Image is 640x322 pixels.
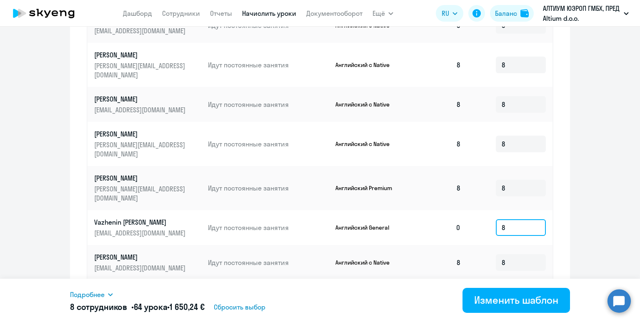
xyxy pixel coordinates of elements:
[436,5,463,22] button: RU
[208,183,329,193] p: Идут постоянные занятия
[409,43,467,87] td: 8
[335,259,398,266] p: Английский с Native
[208,139,329,149] p: Идут постоянные занятия
[94,61,187,79] p: [PERSON_NAME][EMAIL_ADDRESS][DOMAIN_NAME]
[543,3,620,23] p: АЛТИУМ ЮЭРОП ГМБХ, ПРЕД Altium d.o.o. [GEOGRAPHIC_DATA], Постоплата LTITC
[94,173,201,203] a: [PERSON_NAME][PERSON_NAME][EMAIL_ADDRESS][DOMAIN_NAME]
[242,9,296,17] a: Начислить уроки
[94,105,187,114] p: [EMAIL_ADDRESS][DOMAIN_NAME]
[539,3,633,23] button: АЛТИУМ ЮЭРОП ГМБХ, ПРЕД Altium d.o.o. [GEOGRAPHIC_DATA], Постоплата LTITC
[520,9,529,17] img: balance
[208,100,329,109] p: Идут постоянные занятия
[208,60,329,69] p: Идут постоянные занятия
[94,50,201,79] a: [PERSON_NAME][PERSON_NAME][EMAIL_ADDRESS][DOMAIN_NAME]
[162,9,200,17] a: Сотрудники
[372,5,393,22] button: Ещё
[94,50,187,59] p: [PERSON_NAME]
[94,253,201,272] a: [PERSON_NAME][EMAIL_ADDRESS][DOMAIN_NAME]
[94,173,187,183] p: [PERSON_NAME]
[409,87,467,122] td: 8
[94,253,187,262] p: [PERSON_NAME]
[335,184,398,192] p: Английский Premium
[94,129,201,159] a: [PERSON_NAME][PERSON_NAME][EMAIL_ADDRESS][DOMAIN_NAME]
[94,228,187,238] p: [EMAIL_ADDRESS][DOMAIN_NAME]
[94,218,201,238] a: Vazhenin [PERSON_NAME][EMAIL_ADDRESS][DOMAIN_NAME]
[94,263,187,272] p: [EMAIL_ADDRESS][DOMAIN_NAME]
[94,140,187,159] p: [PERSON_NAME][EMAIL_ADDRESS][DOMAIN_NAME]
[214,302,265,312] span: Сбросить выбор
[306,9,362,17] a: Документооборот
[474,293,558,307] div: Изменить шаблон
[94,26,187,35] p: [EMAIL_ADDRESS][DOMAIN_NAME]
[335,224,398,231] p: Английский General
[70,290,105,300] span: Подробнее
[134,302,167,312] span: 64 урока
[409,245,467,280] td: 8
[335,140,398,148] p: Английский с Native
[123,9,152,17] a: Дашборд
[372,8,385,18] span: Ещё
[495,8,517,18] div: Баланс
[94,94,201,114] a: [PERSON_NAME][EMAIL_ADDRESS][DOMAIN_NAME]
[210,9,232,17] a: Отчеты
[94,218,187,227] p: Vazhenin [PERSON_NAME]
[409,210,467,245] td: 0
[335,101,398,108] p: Английский с Native
[70,301,205,313] h5: 8 сотрудников • •
[94,184,187,203] p: [PERSON_NAME][EMAIL_ADDRESS][DOMAIN_NAME]
[94,94,187,104] p: [PERSON_NAME]
[442,8,449,18] span: RU
[94,129,187,139] p: [PERSON_NAME]
[409,166,467,210] td: 8
[490,5,534,22] button: Балансbalance
[170,302,205,312] span: 1 650,24 €
[208,258,329,267] p: Идут постоянные занятия
[462,288,570,313] button: Изменить шаблон
[208,223,329,232] p: Идут постоянные занятия
[409,122,467,166] td: 8
[335,61,398,69] p: Английский с Native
